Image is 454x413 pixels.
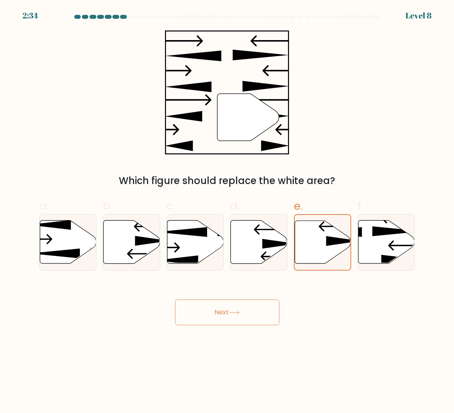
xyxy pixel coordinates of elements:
div: Which figure should replace the white area? [44,174,410,188]
span: c. [167,198,175,214]
button: Next [175,300,279,325]
span: f. [358,198,363,214]
span: e. [294,198,303,214]
span: d. [230,198,240,214]
span: a. [39,198,49,214]
g: " [217,94,279,141]
div: Level 8 [405,10,432,22]
span: b. [103,198,112,214]
div: 2:34 [22,10,38,22]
